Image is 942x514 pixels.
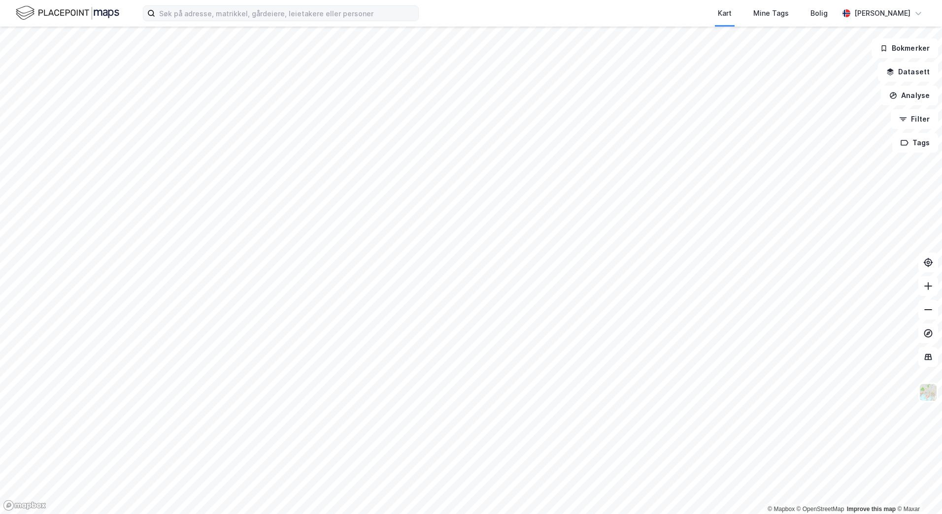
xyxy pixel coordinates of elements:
div: Mine Tags [753,7,789,19]
button: Bokmerker [872,38,938,58]
a: OpenStreetMap [797,506,844,513]
a: Mapbox homepage [3,500,46,511]
div: Bolig [810,7,828,19]
input: Søk på adresse, matrikkel, gårdeiere, leietakere eller personer [155,6,418,21]
img: logo.f888ab2527a4732fd821a326f86c7f29.svg [16,4,119,22]
div: Kontrollprogram for chat [893,467,942,514]
a: Improve this map [847,506,896,513]
button: Tags [892,133,938,153]
button: Datasett [878,62,938,82]
button: Filter [891,109,938,129]
img: Z [919,383,938,402]
a: Mapbox [768,506,795,513]
button: Analyse [881,86,938,105]
div: [PERSON_NAME] [854,7,910,19]
iframe: Chat Widget [893,467,942,514]
div: Kart [718,7,732,19]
